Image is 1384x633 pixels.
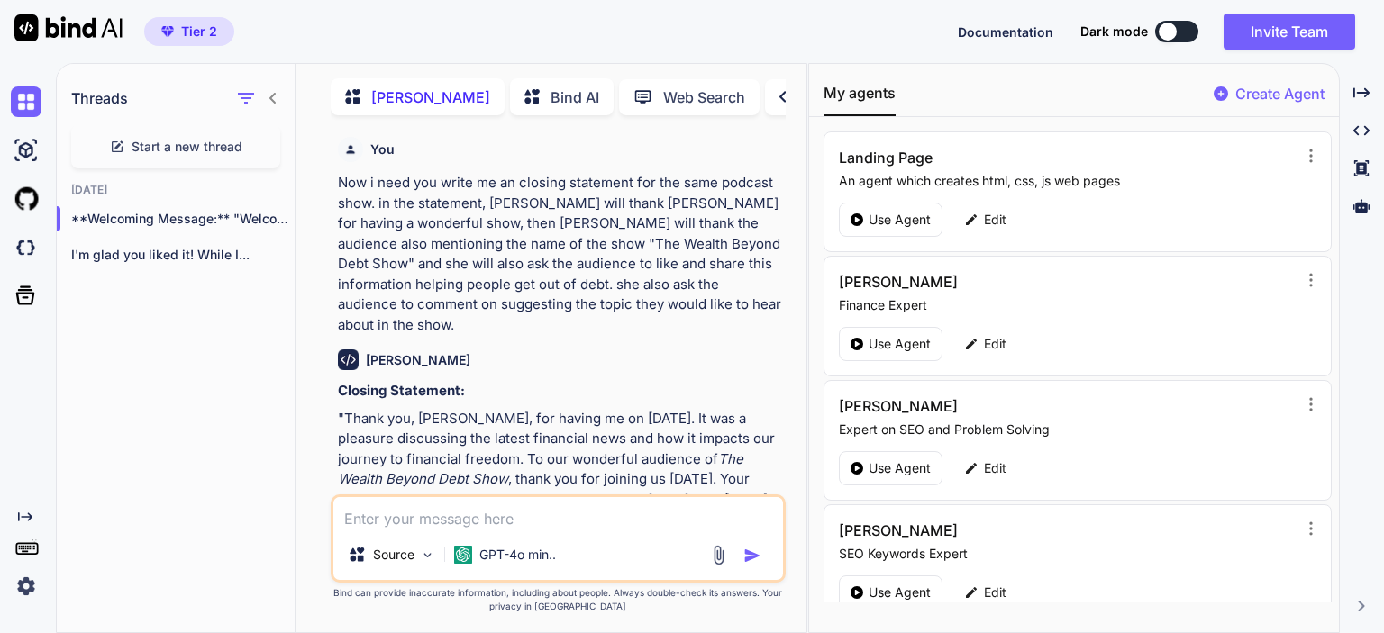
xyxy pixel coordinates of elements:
[161,26,174,37] img: premium
[869,583,931,601] p: Use Agent
[839,296,1296,314] p: Finance Expert
[71,246,295,264] p: I'm glad you liked it! While I...
[338,173,782,335] p: Now i need you write me an closing statement for the same podcast show. in the statement, [PERSON...
[958,23,1053,41] button: Documentation
[57,183,295,197] h2: [DATE]
[1235,83,1325,104] p: Create Agent
[663,86,745,108] p: Web Search
[420,547,435,563] img: Pick Models
[984,335,1006,353] p: Edit
[839,520,1159,541] h3: [PERSON_NAME]
[839,545,1296,563] p: SEO Keywords Expert
[11,184,41,214] img: githubLight
[181,23,217,41] span: Tier 2
[71,210,295,228] p: **Welcoming Message:** "Welcome to *The...
[1080,23,1148,41] span: Dark mode
[331,586,786,613] p: Bind can provide inaccurate information, including about people. Always double-check its answers....
[11,86,41,117] img: chat
[11,571,41,601] img: settings
[839,172,1296,190] p: An agent which creates html, css, js web pages
[14,14,123,41] img: Bind AI
[869,211,931,229] p: Use Agent
[551,86,599,108] p: Bind AI
[984,211,1006,229] p: Edit
[71,87,128,109] h1: Threads
[839,147,1159,168] h3: Landing Page
[338,382,465,399] strong: Closing Statement:
[1224,14,1355,50] button: Invite Team
[708,545,729,565] img: attachment
[373,546,414,564] p: Source
[11,135,41,166] img: ai-studio
[839,271,1159,293] h3: [PERSON_NAME]
[839,395,1159,417] h3: [PERSON_NAME]
[479,546,556,564] p: GPT-4o min..
[11,232,41,263] img: darkCloudIdeIcon
[366,351,470,369] h6: [PERSON_NAME]
[869,335,931,353] p: Use Agent
[743,547,761,565] img: icon
[454,546,472,564] img: GPT-4o mini
[958,24,1053,40] span: Documentation
[869,459,931,477] p: Use Agent
[370,140,395,158] h6: You
[132,138,242,156] span: Start a new thread
[371,86,490,108] p: [PERSON_NAME]
[824,82,896,116] button: My agents
[984,583,1006,601] p: Edit
[984,459,1006,477] p: Edit
[144,17,234,46] button: premiumTier 2
[839,420,1296,439] p: Expert on SEO and Problem Solving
